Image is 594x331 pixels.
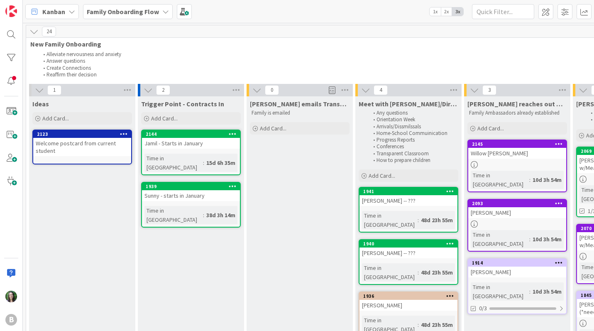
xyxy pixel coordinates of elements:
div: Time in [GEOGRAPHIC_DATA] [471,230,529,248]
div: Time in [GEOGRAPHIC_DATA] [471,171,529,189]
div: 48d 23h 55m [419,216,455,225]
div: B [5,314,17,326]
span: 1x [430,7,441,16]
div: Willow [PERSON_NAME] [468,148,566,159]
span: Add Card... [477,125,504,132]
div: 2144 [146,131,240,137]
a: 2145Willow [PERSON_NAME]Time in [GEOGRAPHIC_DATA]:10d 3h 54m [467,140,567,192]
div: Time in [GEOGRAPHIC_DATA] [471,282,529,301]
div: [PERSON_NAME] [468,207,566,218]
li: Any questions [369,110,457,116]
div: 1939 [142,183,240,190]
div: 1940[PERSON_NAME] -- ??? [359,240,457,258]
div: 1939Sunny - starts in January [142,183,240,201]
div: 2123 [37,131,131,137]
span: : [203,211,204,220]
li: Progress Reports [369,137,457,143]
span: 0/3 [479,304,487,313]
span: : [529,287,530,296]
div: 2123Welcome postcard from current student [33,130,131,156]
img: Visit kanbanzone.com [5,5,17,17]
div: 2144Jamil - Starts in January [142,130,240,149]
div: 10d 3h 54m [530,235,564,244]
b: Family Onboarding Flow [87,7,159,16]
div: 1939 [146,184,240,189]
div: 1940 [359,240,457,248]
div: 15d 6h 35m [204,158,237,167]
img: ML [5,291,17,302]
div: Time in [GEOGRAPHIC_DATA] [362,211,418,229]
div: [PERSON_NAME] [359,300,457,311]
a: 2144Jamil - Starts in JanuaryTime in [GEOGRAPHIC_DATA]:15d 6h 35m [141,130,241,175]
div: 48d 23h 55m [419,268,455,277]
span: 2x [441,7,452,16]
span: Ideas [32,100,49,108]
span: 4 [374,85,388,95]
span: 1 [47,85,61,95]
div: 1940 [363,241,457,247]
div: 2145 [472,141,566,147]
div: 1941 [363,189,457,194]
span: Trigger Point - Contracts In [141,100,224,108]
p: Family Ambassadors already established [469,110,565,116]
span: 2 [156,85,170,95]
a: 1941[PERSON_NAME] -- ???Time in [GEOGRAPHIC_DATA]:48d 23h 55m [359,187,458,233]
span: 3x [452,7,463,16]
div: Time in [GEOGRAPHIC_DATA] [144,154,203,172]
span: Add Card... [151,115,178,122]
span: Lorraine emails Transparent Classroom information [250,100,350,108]
a: 1914[PERSON_NAME]Time in [GEOGRAPHIC_DATA]:10d 3h 54m0/3 [467,258,567,314]
li: Home-School Commuinication [369,130,457,137]
span: : [529,235,530,244]
span: Add Card... [260,125,286,132]
span: Add Card... [369,172,395,179]
div: 1914 [468,259,566,267]
span: : [418,216,419,225]
div: Jamil - Starts in January [142,138,240,149]
span: Meet with Meagan/Director of Education [359,100,458,108]
div: Welcome postcard from current student [33,138,131,156]
div: 2123 [33,130,131,138]
li: How to prepare children [369,157,457,164]
div: 1914[PERSON_NAME] [468,259,566,277]
div: Time in [GEOGRAPHIC_DATA] [144,206,203,224]
div: 1941 [359,188,457,195]
div: [PERSON_NAME] -- ??? [359,195,457,206]
div: 2093[PERSON_NAME] [468,200,566,218]
a: 1940[PERSON_NAME] -- ???Time in [GEOGRAPHIC_DATA]:48d 23h 55m [359,239,458,285]
div: 2145Willow [PERSON_NAME] [468,140,566,159]
div: 2144 [142,130,240,138]
span: : [203,158,204,167]
span: 0 [265,85,279,95]
span: 3 [482,85,496,95]
li: Conferences [369,143,457,150]
span: : [418,268,419,277]
span: Add Card... [42,115,69,122]
li: Arrivals/Dissmilssals [369,123,457,130]
div: 1914 [472,260,566,266]
div: 10d 3h 54m [530,175,564,184]
span: : [418,320,419,329]
div: 2093 [472,201,566,206]
p: Family is emailed [252,110,348,116]
div: 38d 3h 14m [204,211,237,220]
a: 1939Sunny - starts in JanuaryTime in [GEOGRAPHIC_DATA]:38d 3h 14m [141,182,241,228]
a: 2093[PERSON_NAME]Time in [GEOGRAPHIC_DATA]:10d 3h 54m [467,199,567,252]
div: Time in [GEOGRAPHIC_DATA] [362,263,418,282]
span: Kehr reaches out with parent ambassador [467,100,567,108]
input: Quick Filter... [472,4,534,19]
li: Orientation Week [369,116,457,123]
a: 2123Welcome postcard from current student [32,130,132,164]
div: [PERSON_NAME] [468,267,566,277]
span: : [529,175,530,184]
div: 2145 [468,140,566,148]
div: 2093 [468,200,566,207]
div: Sunny - starts in January [142,190,240,201]
div: 1936 [359,292,457,300]
span: 24 [42,27,56,37]
div: 10d 3h 54m [530,287,564,296]
div: 1936[PERSON_NAME] [359,292,457,311]
div: 48d 23h 55m [419,320,455,329]
div: [PERSON_NAME] -- ??? [359,248,457,258]
div: 1936 [363,293,457,299]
